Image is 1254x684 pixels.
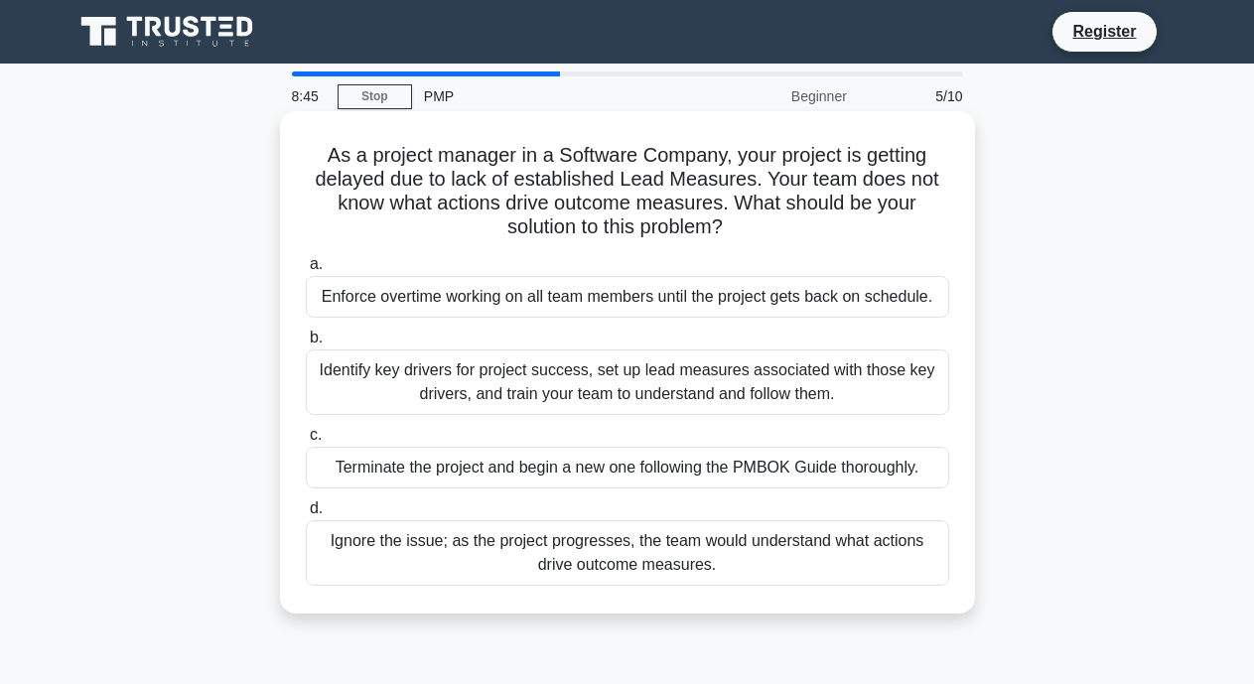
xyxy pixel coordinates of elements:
[310,426,322,443] span: c.
[685,76,859,116] div: Beginner
[1060,19,1148,44] a: Register
[304,143,951,240] h5: As a project manager in a Software Company, your project is getting delayed due to lack of establ...
[280,76,338,116] div: 8:45
[306,349,949,415] div: Identify key drivers for project success, set up lead measures associated with those key drivers,...
[859,76,975,116] div: 5/10
[310,255,323,272] span: a.
[306,447,949,488] div: Terminate the project and begin a new one following the PMBOK Guide thoroughly.
[310,499,323,516] span: d.
[338,84,412,109] a: Stop
[306,520,949,586] div: Ignore the issue; as the project progresses, the team would understand what actions drive outcome...
[306,276,949,318] div: Enforce overtime working on all team members until the project gets back on schedule.
[412,76,685,116] div: PMP
[310,329,323,345] span: b.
